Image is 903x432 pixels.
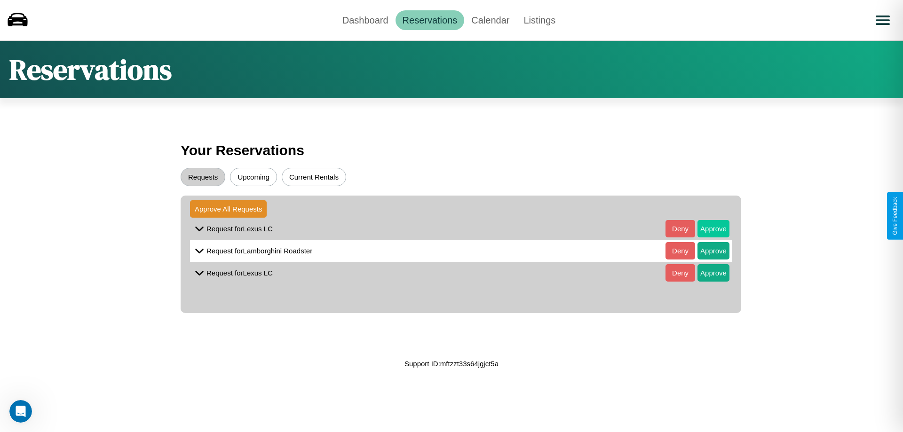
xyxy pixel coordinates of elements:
a: Calendar [464,10,516,30]
button: Open menu [870,7,896,33]
div: Give Feedback [892,197,898,235]
a: Dashboard [335,10,396,30]
h1: Reservations [9,50,172,89]
button: Approve All Requests [190,200,267,218]
button: Approve [697,264,729,282]
p: Support ID: mftzzt33s64jgjct5a [404,357,499,370]
button: Deny [665,264,695,282]
iframe: Intercom live chat [9,400,32,423]
button: Approve [697,242,729,259]
button: Deny [665,220,695,237]
p: Request for Lexus LC [206,267,273,279]
a: Listings [516,10,562,30]
a: Reservations [396,10,465,30]
button: Requests [181,168,225,186]
p: Request for Lamborghini Roadster [206,244,312,257]
button: Upcoming [230,168,277,186]
h3: Your Reservations [181,138,722,163]
button: Approve [697,220,729,237]
button: Deny [665,242,695,259]
button: Current Rentals [282,168,346,186]
p: Request for Lexus LC [206,222,273,235]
